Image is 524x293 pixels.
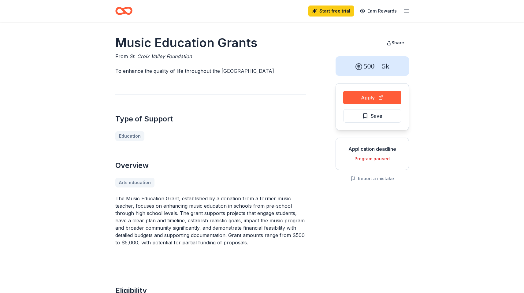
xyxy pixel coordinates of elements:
[115,114,306,124] h2: Type of Support
[115,67,306,75] p: To enhance the quality of life throughout the [GEOGRAPHIC_DATA]
[371,112,382,120] span: Save
[115,34,306,51] h1: Music Education Grants
[343,109,401,123] button: Save
[341,155,404,162] div: Program paused
[115,53,306,60] div: From
[341,145,404,153] div: Application deadline
[129,53,192,59] span: St. Croix Valley Foundation
[115,4,132,18] a: Home
[343,91,401,104] button: Apply
[115,195,306,246] p: The Music Education Grant, established by a donation from a former music teacher, focuses on enha...
[336,56,409,76] div: 500 – 5k
[392,40,404,45] span: Share
[308,6,354,17] a: Start free trial
[356,6,400,17] a: Earn Rewards
[351,175,394,182] button: Report a mistake
[382,37,409,49] button: Share
[115,161,306,170] h2: Overview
